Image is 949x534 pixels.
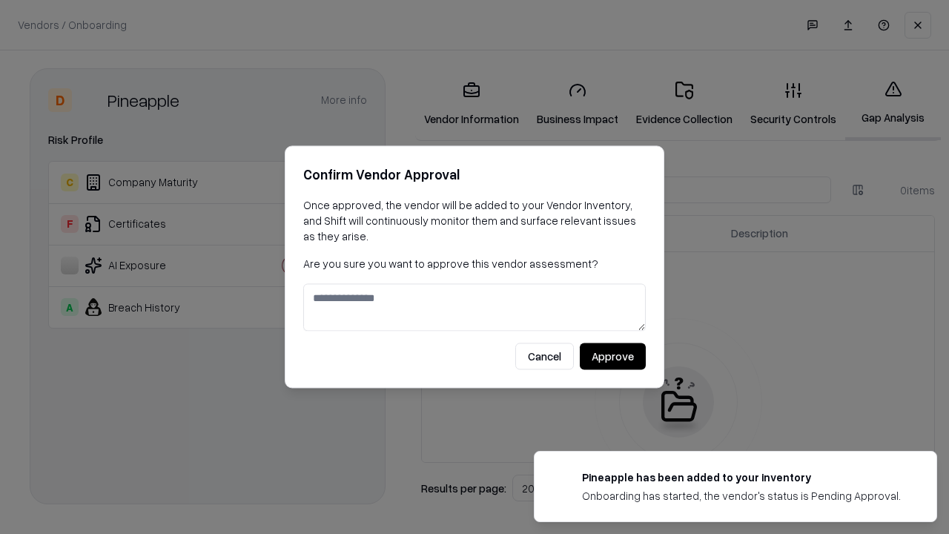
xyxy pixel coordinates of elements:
div: Onboarding has started, the vendor's status is Pending Approval. [582,488,901,504]
p: Are you sure you want to approve this vendor assessment? [303,256,646,271]
h2: Confirm Vendor Approval [303,164,646,185]
img: pineappleenergy.com [552,469,570,487]
button: Approve [580,343,646,370]
div: Pineapple has been added to your inventory [582,469,901,485]
p: Once approved, the vendor will be added to your Vendor Inventory, and Shift will continuously mon... [303,197,646,244]
button: Cancel [515,343,574,370]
